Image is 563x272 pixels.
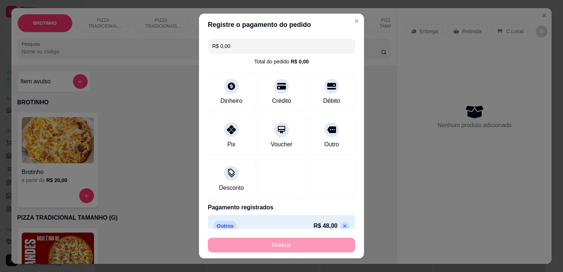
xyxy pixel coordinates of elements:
[291,58,309,65] div: R$ 0,00
[214,221,237,231] p: Outros
[227,140,235,149] div: Pix
[254,58,309,65] div: Total do pedido
[199,14,364,36] header: Registre o pagamento do pedido
[351,15,363,27] button: Close
[220,97,242,105] div: Dinheiro
[219,184,244,192] div: Desconto
[324,140,339,149] div: Outro
[323,97,340,105] div: Débito
[208,203,355,212] p: Pagamento registrados
[272,97,291,105] div: Crédito
[271,140,293,149] div: Voucher
[212,39,351,53] input: Ex.: hambúrguer de cordeiro
[314,222,338,230] p: R$ 48,00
